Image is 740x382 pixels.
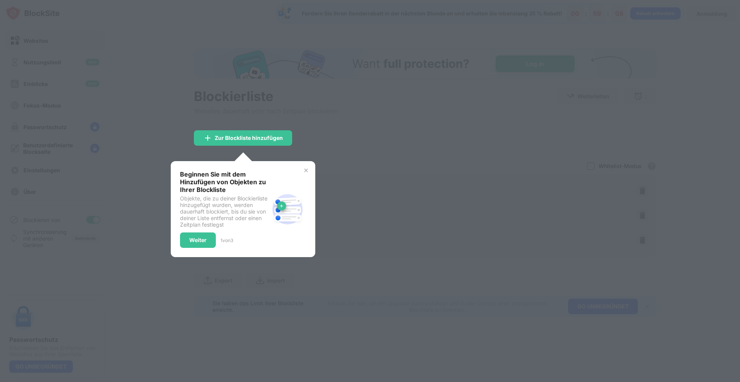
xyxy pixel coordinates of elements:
font: Beginnen Sie mit dem Hinzufügen von Objekten zu Ihrer Blockliste [180,170,266,194]
img: block-site.svg [269,191,306,228]
font: Weiter [189,237,207,243]
font: Objekte, die zu deiner Blockierliste hinzugefügt wurden, werden dauerhaft blockiert, bis du sie v... [180,195,267,228]
font: 1 [220,237,222,243]
img: x-button.svg [303,167,309,173]
font: 3 [230,237,233,243]
font: Zur Blockliste hinzufügen [215,135,283,141]
font: von [222,237,230,243]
